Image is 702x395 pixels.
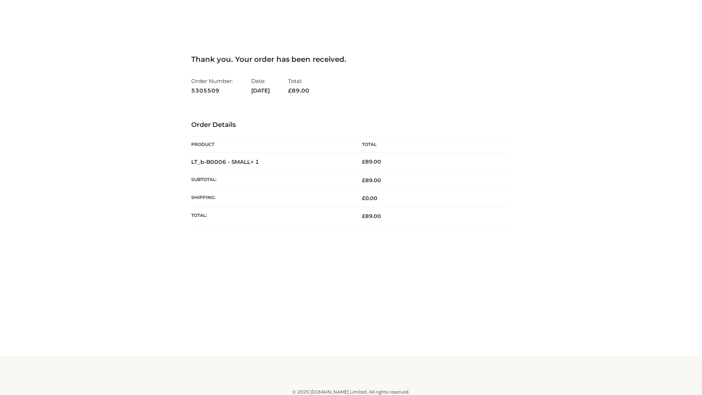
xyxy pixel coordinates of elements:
[250,158,259,165] strong: × 1
[191,86,233,95] strong: 5305509
[362,213,365,219] span: £
[191,207,351,225] th: Total:
[362,195,377,202] bdi: 0.00
[191,55,511,64] h3: Thank you. Your order has been received.
[362,195,365,202] span: £
[191,158,259,165] strong: LT_b-B0006 - SMALL
[362,213,381,219] span: 89.00
[251,75,270,97] li: Date:
[362,158,365,165] span: £
[362,158,381,165] bdi: 89.00
[362,177,381,184] span: 89.00
[191,136,351,153] th: Product
[288,87,309,94] span: 89.00
[351,136,511,153] th: Total
[191,75,233,97] li: Order Number:
[288,87,292,94] span: £
[191,189,351,207] th: Shipping:
[362,177,365,184] span: £
[251,86,270,95] strong: [DATE]
[191,171,351,189] th: Subtotal:
[191,121,511,129] h3: Order Details
[288,75,309,97] li: Total:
